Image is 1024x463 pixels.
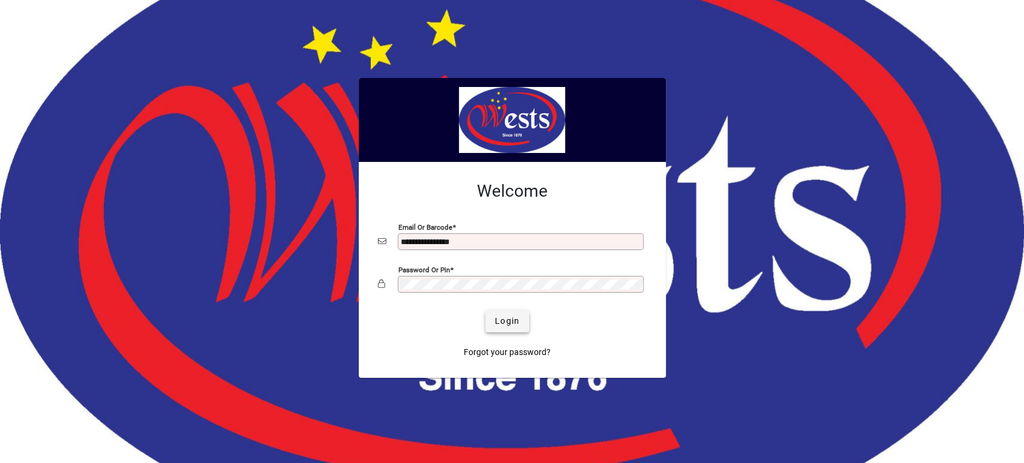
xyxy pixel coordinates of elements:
[485,311,529,332] button: Login
[464,346,551,359] span: Forgot your password?
[495,315,519,327] span: Login
[398,265,450,273] mat-label: Password or Pin
[459,342,555,363] a: Forgot your password?
[378,181,647,202] h2: Welcome
[398,223,452,231] mat-label: Email or Barcode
